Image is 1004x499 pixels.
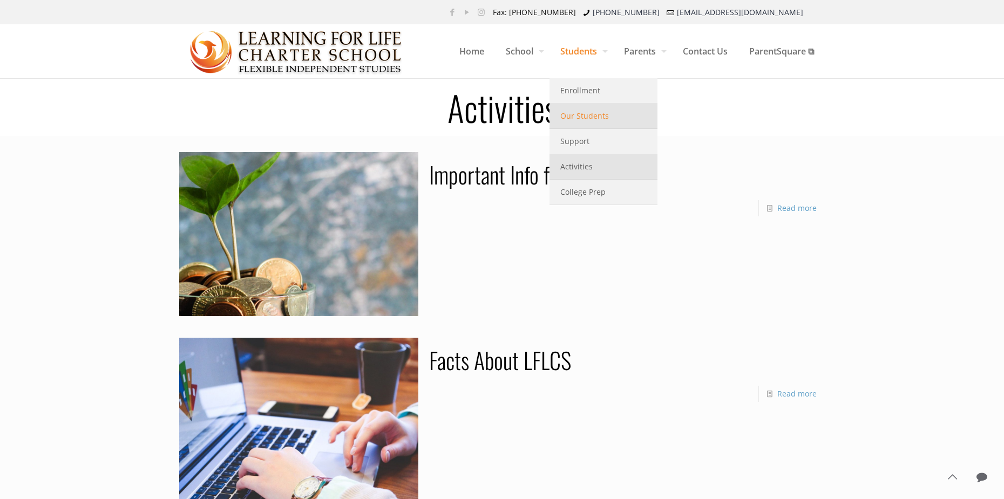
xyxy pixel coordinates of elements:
[738,24,825,78] a: ParentSquare ⧉
[777,203,817,213] a: Read more
[550,24,613,78] a: Students
[429,158,628,191] a: Important Info for Seniors
[550,78,657,104] a: Enrollment
[550,104,657,129] a: Our Students
[173,90,831,125] h1: Activities
[550,129,657,154] a: Support
[429,343,571,377] a: Facts About LFLCS
[461,6,472,17] a: YouTube icon
[190,25,402,79] img: Activities
[495,24,550,78] a: School
[672,35,738,67] span: Contact Us
[593,7,660,17] a: [PHONE_NUMBER]
[560,134,589,148] span: Support
[550,154,657,180] a: Activities
[190,24,402,78] a: Learning for Life Charter School
[476,6,487,17] a: Instagram icon
[738,35,825,67] span: ParentSquare ⧉
[613,35,672,67] span: Parents
[446,6,458,17] a: Facebook icon
[560,109,609,123] span: Our Students
[449,24,495,78] a: Home
[613,24,672,78] a: Parents
[941,466,964,488] a: Back to top icon
[665,7,676,17] i: mail
[560,185,606,199] span: College Prep
[560,84,600,98] span: Enrollment
[560,160,593,174] span: Activities
[581,7,592,17] i: phone
[672,24,738,78] a: Contact Us
[495,35,550,67] span: School
[449,35,495,67] span: Home
[777,388,817,399] a: Read more
[550,35,613,67] span: Students
[550,180,657,205] a: College Prep
[677,7,803,17] a: [EMAIL_ADDRESS][DOMAIN_NAME]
